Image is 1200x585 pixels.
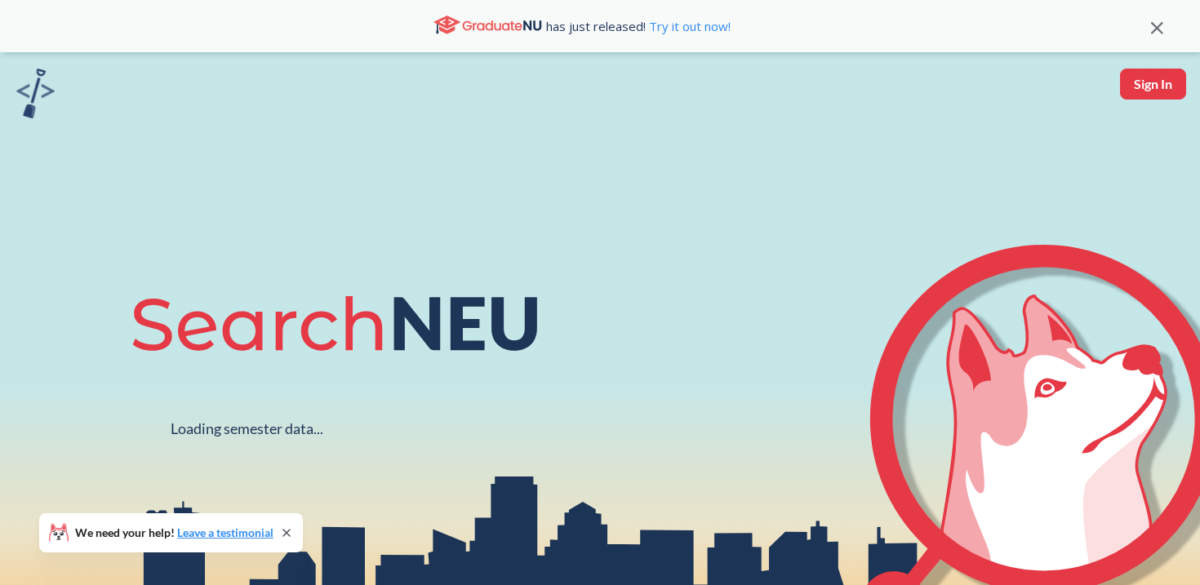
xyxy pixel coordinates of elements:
button: Sign In [1120,69,1186,100]
span: has just released! [546,17,731,35]
img: sandbox logo [16,69,55,118]
a: sandbox logo [16,69,55,123]
div: Loading semester data... [171,419,323,438]
span: We need your help! [75,527,273,538]
a: Leave a testimonial [177,525,273,539]
a: Try it out now! [646,18,731,34]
